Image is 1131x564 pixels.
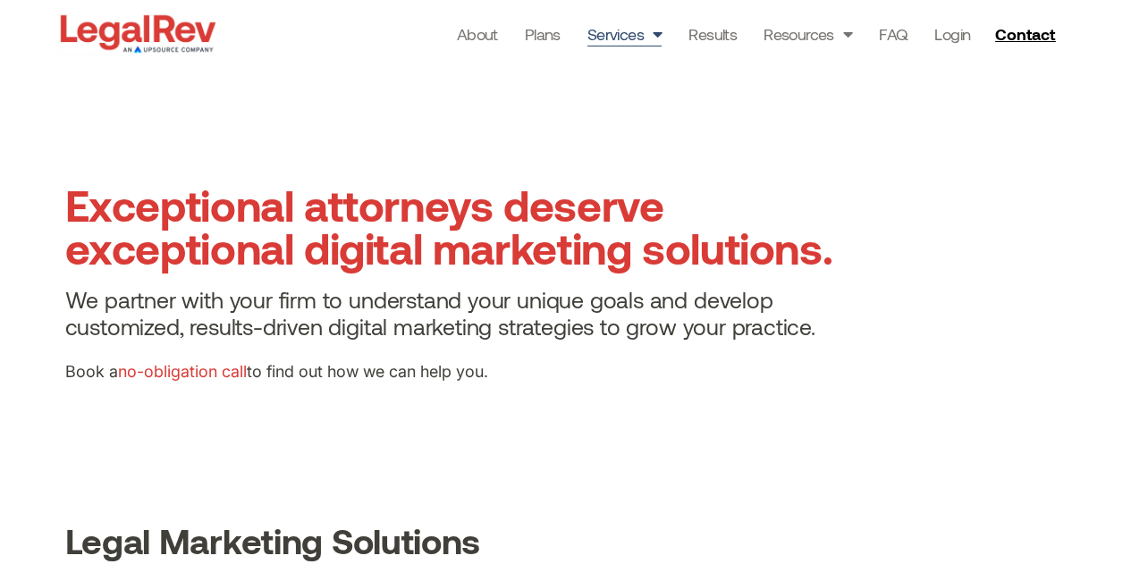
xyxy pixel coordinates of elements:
h1: Exceptional attorneys deserve exceptional digital marketing solutions. [65,183,863,269]
a: Resources [764,21,852,46]
h2: Legal Marketing Solutions [65,523,1067,560]
p: Book a to find out how we can help you.​ [65,358,863,385]
a: no-obligation call [118,362,247,381]
a: Services [587,21,663,46]
a: Plans [525,21,561,46]
h4: We partner with your firm to understand your unique goals and develop customized, results-driven ... [65,287,863,341]
a: Login [934,21,970,46]
a: Results [688,21,737,46]
a: About [457,21,498,46]
span: Contact [995,26,1055,42]
nav: Menu [457,21,971,46]
a: Contact [988,20,1067,48]
a: FAQ [879,21,907,46]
